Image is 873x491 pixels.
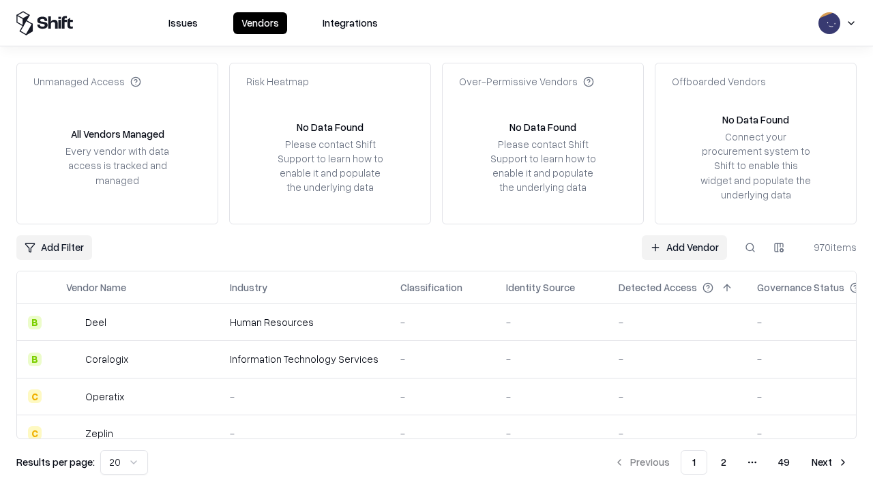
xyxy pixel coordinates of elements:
[459,74,594,89] div: Over-Permissive Vendors
[230,389,379,404] div: -
[506,280,575,295] div: Identity Source
[230,315,379,329] div: Human Resources
[230,352,379,366] div: Information Technology Services
[71,127,164,141] div: All Vendors Managed
[506,389,597,404] div: -
[619,426,735,441] div: -
[66,316,80,329] img: Deel
[699,130,812,202] div: Connect your procurement system to Shift to enable this widget and populate the underlying data
[619,352,735,366] div: -
[85,352,128,366] div: Coralogix
[606,450,857,475] nav: pagination
[767,450,801,475] button: 49
[66,426,80,440] img: Zeplin
[61,144,174,187] div: Every vendor with data access is tracked and managed
[33,74,141,89] div: Unmanaged Access
[16,235,92,260] button: Add Filter
[400,352,484,366] div: -
[506,352,597,366] div: -
[722,113,789,127] div: No Data Found
[28,389,42,403] div: C
[66,353,80,366] img: Coralogix
[506,426,597,441] div: -
[681,450,707,475] button: 1
[400,426,484,441] div: -
[85,389,124,404] div: Operatix
[400,280,462,295] div: Classification
[803,450,857,475] button: Next
[400,389,484,404] div: -
[642,235,727,260] a: Add Vendor
[66,389,80,403] img: Operatix
[297,120,364,134] div: No Data Found
[710,450,737,475] button: 2
[28,353,42,366] div: B
[28,316,42,329] div: B
[400,315,484,329] div: -
[506,315,597,329] div: -
[233,12,287,34] button: Vendors
[28,426,42,440] div: C
[66,280,126,295] div: Vendor Name
[509,120,576,134] div: No Data Found
[672,74,766,89] div: Offboarded Vendors
[757,280,844,295] div: Governance Status
[85,426,113,441] div: Zeplin
[802,240,857,254] div: 970 items
[619,280,697,295] div: Detected Access
[486,137,600,195] div: Please contact Shift Support to learn how to enable it and populate the underlying data
[619,389,735,404] div: -
[85,315,106,329] div: Deel
[160,12,206,34] button: Issues
[230,280,267,295] div: Industry
[619,315,735,329] div: -
[246,74,309,89] div: Risk Heatmap
[314,12,386,34] button: Integrations
[230,426,379,441] div: -
[273,137,387,195] div: Please contact Shift Support to learn how to enable it and populate the underlying data
[16,455,95,469] p: Results per page:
